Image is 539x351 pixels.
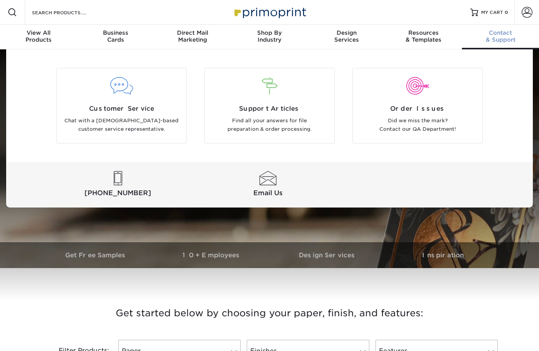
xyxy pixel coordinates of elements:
[44,296,495,331] h3: Get started below by choosing your paper, finish, and features:
[359,104,477,113] span: Order Issues
[359,116,477,134] p: Did we miss the mark? Contact our QA Department!
[31,8,106,17] input: SEARCH PRODUCTS.....
[308,29,385,36] span: Design
[462,29,539,36] span: Contact
[44,188,191,198] span: [PHONE_NUMBER]
[77,29,154,36] span: Business
[385,29,462,43] div: & Templates
[385,25,462,49] a: Resources& Templates
[154,29,231,36] span: Direct Mail
[154,29,231,43] div: Marketing
[44,171,191,198] a: [PHONE_NUMBER]
[349,68,486,143] a: Order Issues Did we miss the mark? Contact our QA Department!
[194,171,341,198] a: Email Us
[481,9,503,16] span: MY CART
[53,68,190,143] a: Customer Service Chat with a [DEMOGRAPHIC_DATA]-based customer service representative.
[211,104,328,113] span: Support Articles
[505,10,508,15] span: 0
[231,25,308,49] a: Shop ByIndustry
[62,104,180,113] span: Customer Service
[201,68,338,143] a: Support Articles Find all your answers for file preparation & order processing.
[308,25,385,49] a: DesignServices
[308,29,385,43] div: Services
[385,29,462,36] span: Resources
[194,188,341,198] span: Email Us
[77,25,154,49] a: BusinessCards
[154,25,231,49] a: Direct MailMarketing
[231,29,308,43] div: Industry
[231,4,308,20] img: Primoprint
[231,29,308,36] span: Shop By
[77,29,154,43] div: Cards
[62,116,180,134] p: Chat with a [DEMOGRAPHIC_DATA]-based customer service representative.
[2,327,66,348] iframe: Google Customer Reviews
[462,25,539,49] a: Contact& Support
[211,116,328,134] p: Find all your answers for file preparation & order processing.
[462,29,539,43] div: & Support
